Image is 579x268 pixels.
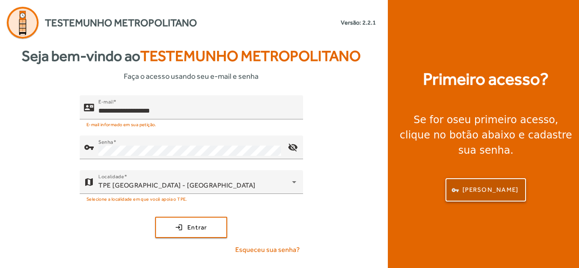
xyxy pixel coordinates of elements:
strong: Primeiro acesso? [423,66,548,92]
mat-icon: contact_mail [84,102,94,113]
strong: Seja bem-vindo ao [22,45,361,67]
small: Versão: 2.2.1 [341,18,376,27]
span: Faça o acesso usando seu e-mail e senha [124,70,259,82]
mat-icon: visibility_off [283,137,303,157]
mat-icon: vpn_key [84,142,94,152]
span: [PERSON_NAME] [462,185,518,195]
span: Entrar [187,223,207,232]
span: Testemunho Metropolitano [140,47,361,64]
mat-hint: E-mail informado em sua petição. [86,119,156,129]
img: Logo Agenda [7,7,39,39]
mat-icon: map [84,177,94,187]
mat-hint: Selecione a localidade em que você apoia o TPE. [86,194,187,203]
mat-label: E-mail [98,99,113,105]
strong: seu primeiro acesso [453,114,555,126]
span: Esqueceu sua senha? [235,245,300,255]
span: TPE [GEOGRAPHIC_DATA] - [GEOGRAPHIC_DATA] [98,181,256,189]
button: Entrar [155,217,227,238]
div: Se for o , clique no botão abaixo e cadastre sua senha. [398,112,574,158]
span: Testemunho Metropolitano [45,15,197,30]
button: [PERSON_NAME] [445,178,526,202]
mat-label: Senha [98,139,113,145]
mat-label: Localidade [98,174,124,180]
